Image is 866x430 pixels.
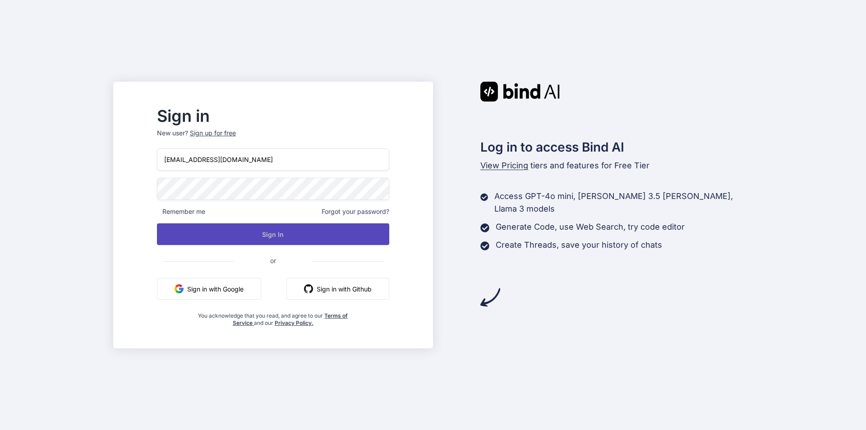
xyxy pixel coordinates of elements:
p: Create Threads, save your history of chats [496,239,662,251]
div: You acknowledge that you read, and agree to our and our [196,307,351,327]
div: Sign up for free [190,129,236,138]
span: Forgot your password? [322,207,389,216]
img: github [304,284,313,293]
input: Login or Email [157,148,389,171]
button: Sign in with Google [157,278,261,300]
a: Privacy Policy. [275,319,313,326]
span: Remember me [157,207,205,216]
span: View Pricing [480,161,528,170]
p: New user? [157,129,389,148]
img: arrow [480,287,500,307]
img: google [175,284,184,293]
p: Generate Code, use Web Search, try code editor [496,221,685,233]
span: or [234,250,312,272]
img: Bind AI logo [480,82,560,102]
p: tiers and features for Free Tier [480,159,753,172]
h2: Sign in [157,109,389,123]
button: Sign in with Github [286,278,389,300]
p: Access GPT-4o mini, [PERSON_NAME] 3.5 [PERSON_NAME], Llama 3 models [494,190,753,215]
h2: Log in to access Bind AI [480,138,753,157]
a: Terms of Service [233,312,348,326]
button: Sign In [157,223,389,245]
